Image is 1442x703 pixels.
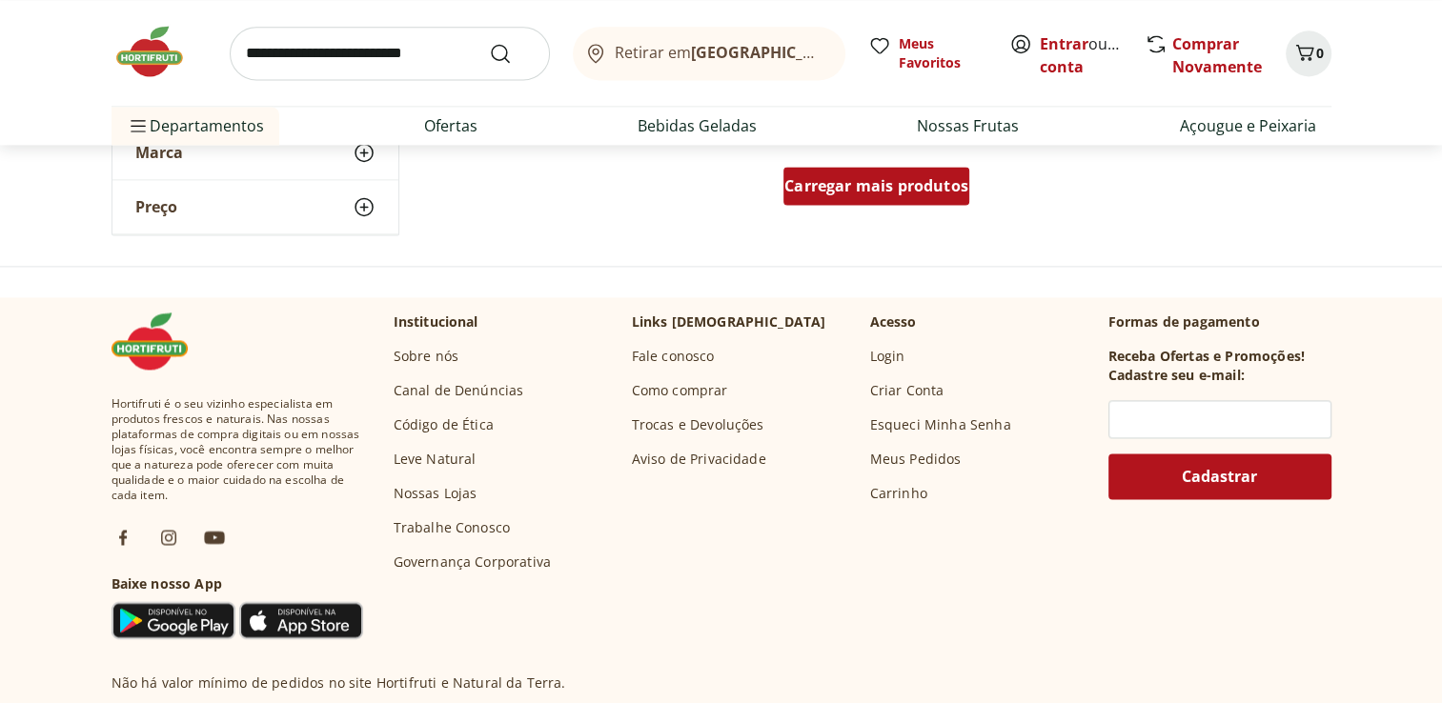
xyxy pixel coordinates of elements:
[573,27,845,80] button: Retirar em[GEOGRAPHIC_DATA]/[GEOGRAPHIC_DATA]
[870,312,917,331] p: Acesso
[394,484,477,503] a: Nossas Lojas
[870,415,1011,434] a: Esqueci Minha Senha
[899,34,986,72] span: Meus Favoritos
[239,601,363,639] img: App Store Icon
[394,347,458,366] a: Sobre nós
[870,484,927,503] a: Carrinho
[489,42,535,65] button: Submit Search
[632,381,728,400] a: Como comprar
[112,574,363,593] h3: Baixe nosso App
[394,381,524,400] a: Canal de Denúncias
[1316,44,1324,62] span: 0
[1286,30,1331,76] button: Carrinho
[638,114,757,137] a: Bebidas Geladas
[127,103,150,149] button: Menu
[1040,33,1088,54] a: Entrar
[784,178,968,193] span: Carregar mais produtos
[691,42,1012,63] b: [GEOGRAPHIC_DATA]/[GEOGRAPHIC_DATA]
[394,415,494,434] a: Código de Ética
[1040,32,1125,78] span: ou
[394,518,511,537] a: Trabalhe Conosco
[1172,33,1262,77] a: Comprar Novamente
[1108,366,1245,385] h3: Cadastre seu e-mail:
[632,450,766,469] a: Aviso de Privacidade
[615,44,825,61] span: Retirar em
[1182,469,1257,484] span: Cadastrar
[424,114,477,137] a: Ofertas
[112,126,398,179] button: Marca
[870,450,962,469] a: Meus Pedidos
[917,114,1019,137] a: Nossas Frutas
[783,167,969,212] a: Carregar mais produtos
[112,526,134,549] img: fb
[1108,347,1305,366] h3: Receba Ofertas e Promoções!
[394,312,478,331] p: Institucional
[112,312,207,370] img: Hortifruti
[1108,453,1331,499] button: Cadastrar
[157,526,180,549] img: ig
[394,552,552,572] a: Governança Corporativa
[135,143,183,162] span: Marca
[230,27,550,80] input: search
[868,34,986,72] a: Meus Favoritos
[112,180,398,233] button: Preço
[1108,312,1331,331] p: Formas de pagamento
[112,396,363,503] span: Hortifruti é o seu vizinho especialista em produtos frescos e naturais. Nas nossas plataformas de...
[112,23,207,80] img: Hortifruti
[394,450,477,469] a: Leve Natural
[632,347,715,366] a: Fale conosco
[632,415,764,434] a: Trocas e Devoluções
[632,312,826,331] p: Links [DEMOGRAPHIC_DATA]
[112,673,566,693] p: Não há valor mínimo de pedidos no site Hortifruti e Natural da Terra.
[135,197,177,216] span: Preço
[112,601,235,639] img: Google Play Icon
[1040,33,1145,77] a: Criar conta
[1180,114,1316,137] a: Açougue e Peixaria
[870,381,944,400] a: Criar Conta
[870,347,905,366] a: Login
[127,103,264,149] span: Departamentos
[203,526,226,549] img: ytb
